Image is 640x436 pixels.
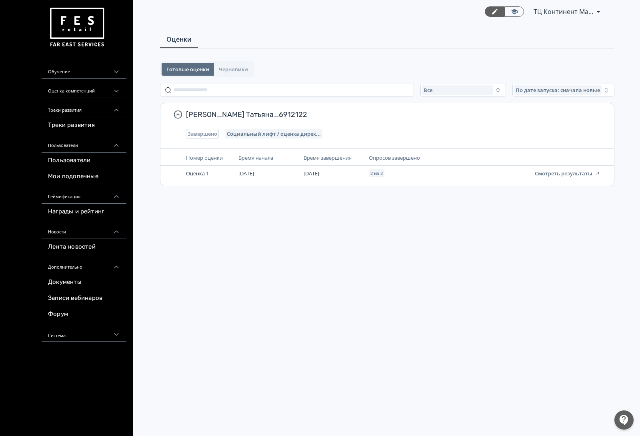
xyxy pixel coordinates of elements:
div: Треки развития [42,98,126,117]
span: [PERSON_NAME] Татьяна_6912122 [186,110,595,119]
span: Опросов завершено [369,154,420,161]
span: ТЦ Континент Магнитогорск RE 6912122 [534,7,594,16]
a: Документы [42,274,126,290]
span: Время завершения [304,154,352,161]
span: По дате запуска: сначала новые [516,87,600,93]
button: По дате запуска: сначала новые [512,84,614,96]
span: Время начала [238,154,273,161]
a: Лента новостей [42,239,126,255]
a: Мои подопечные [42,169,126,185]
span: Номер оценки [186,154,223,161]
div: Новости [42,220,126,239]
a: Переключиться в режим ученика [504,6,524,17]
div: Дополнительно [42,255,126,274]
button: Все [420,84,506,96]
div: Обучение [42,60,126,79]
a: Форум [42,306,126,322]
span: Социальный лифт / оценка директора магазина [227,131,321,137]
span: [DATE] [238,170,254,177]
img: https://files.teachbase.ru/system/account/57463/logo/medium-936fc5084dd2c598f50a98b9cbe0469a.png [48,5,106,50]
div: Система [42,322,126,342]
div: Пользователи [42,133,126,153]
span: Готовые оценки [166,66,209,72]
a: Награды и рейтинг [42,204,126,220]
a: Треки развития [42,117,126,133]
span: Все [424,87,432,93]
span: 2 из 2 [370,171,383,176]
span: Оценка 1 [186,170,209,177]
button: Готовые оценки [162,63,214,76]
a: Записи вебинаров [42,290,126,306]
span: [DATE] [304,170,319,177]
button: Черновики [214,63,253,76]
div: Геймификация [42,185,126,204]
a: Смотреть результаты [535,169,600,177]
a: Пользователи [42,153,126,169]
span: Оценки [166,34,192,44]
span: Завершено [188,131,217,137]
div: Оценка компетенций [42,79,126,98]
button: Смотреть результаты [535,170,600,177]
span: Черновики [219,66,248,72]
